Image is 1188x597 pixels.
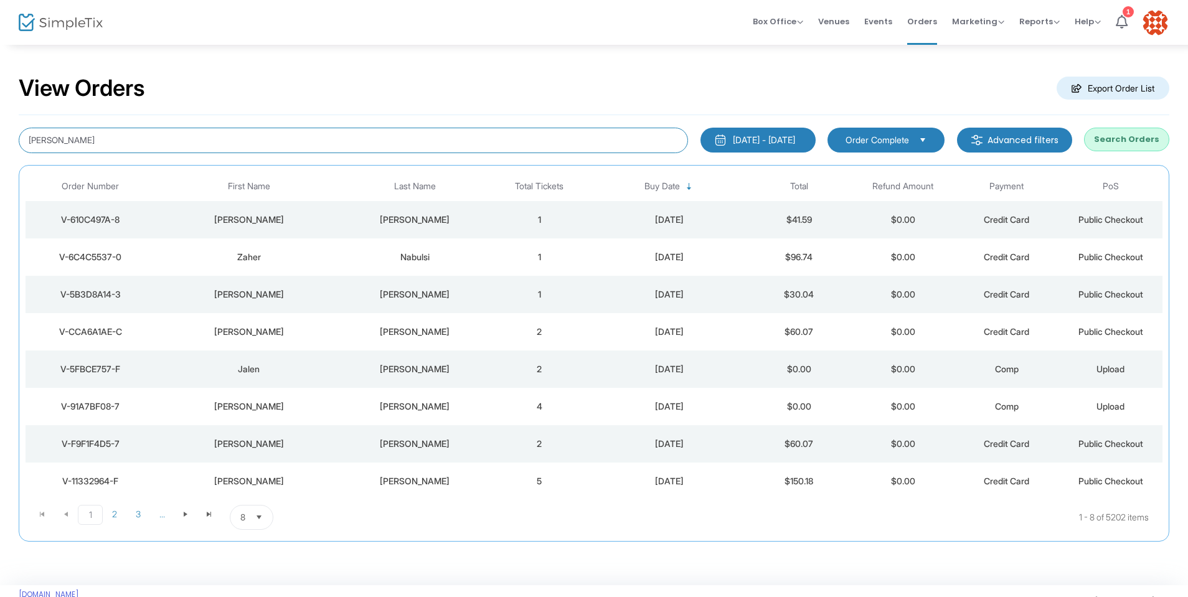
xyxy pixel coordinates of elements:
[747,313,851,350] td: $60.07
[644,181,680,192] span: Buy Date
[29,288,152,301] div: V-5B3D8A14-3
[851,172,955,201] th: Refund Amount
[346,326,484,338] div: Wilson
[971,134,983,146] img: filter
[158,363,339,375] div: Jalen
[851,201,955,238] td: $0.00
[488,276,592,313] td: 1
[488,238,592,276] td: 1
[684,182,694,192] span: Sortable
[595,438,744,450] div: 8/26/2025
[1123,6,1134,17] div: 1
[1078,438,1143,449] span: Public Checkout
[126,505,150,524] span: Page 3
[851,388,955,425] td: $0.00
[851,313,955,350] td: $0.00
[851,350,955,388] td: $0.00
[1103,181,1119,192] span: PoS
[818,6,849,37] span: Venues
[1075,16,1101,27] span: Help
[29,214,152,226] div: V-610C497A-8
[197,505,221,524] span: Go to the last page
[228,181,270,192] span: First Name
[488,313,592,350] td: 2
[29,363,152,375] div: V-5FBCE757-F
[851,276,955,313] td: $0.00
[174,505,197,524] span: Go to the next page
[158,475,339,487] div: Emma
[158,214,339,226] div: Terry
[1078,289,1143,299] span: Public Checkout
[595,214,744,226] div: 8/26/2025
[595,363,744,375] div: 8/26/2025
[747,388,851,425] td: $0.00
[1019,16,1060,27] span: Reports
[346,475,484,487] div: Hughes
[984,289,1029,299] span: Credit Card
[346,438,484,450] div: Baker
[346,288,484,301] div: Pankonin
[747,201,851,238] td: $41.59
[851,463,955,500] td: $0.00
[488,463,592,500] td: 5
[747,172,851,201] th: Total
[595,251,744,263] div: 8/26/2025
[240,511,245,524] span: 8
[394,181,436,192] span: Last Name
[1078,251,1143,262] span: Public Checkout
[158,400,339,413] div: Gavin
[595,475,744,487] div: 8/26/2025
[952,16,1004,27] span: Marketing
[78,505,103,525] span: Page 1
[158,251,339,263] div: Zaher
[984,214,1029,225] span: Credit Card
[62,181,119,192] span: Order Number
[595,326,744,338] div: 8/26/2025
[204,509,214,519] span: Go to the last page
[747,238,851,276] td: $96.74
[158,438,339,450] div: Patrick
[984,326,1029,337] span: Credit Card
[346,363,484,375] div: Vaughn
[1084,128,1169,151] button: Search Orders
[851,425,955,463] td: $0.00
[488,425,592,463] td: 2
[995,364,1019,374] span: Comp
[181,509,191,519] span: Go to the next page
[158,288,339,301] div: Kim
[914,133,931,147] button: Select
[26,172,1162,500] div: Data table
[984,476,1029,486] span: Credit Card
[747,463,851,500] td: $150.18
[700,128,816,153] button: [DATE] - [DATE]
[747,425,851,463] td: $60.07
[1096,364,1124,374] span: Upload
[250,505,268,529] button: Select
[984,438,1029,449] span: Credit Card
[995,401,1019,411] span: Comp
[753,16,803,27] span: Box Office
[19,128,688,153] input: Search by name, email, phone, order number, ip address, or last 4 digits of card
[29,400,152,413] div: V-91A7BF08-7
[907,6,937,37] span: Orders
[851,238,955,276] td: $0.00
[1078,476,1143,486] span: Public Checkout
[103,505,126,524] span: Page 2
[1078,214,1143,225] span: Public Checkout
[714,134,727,146] img: monthly
[488,388,592,425] td: 4
[864,6,892,37] span: Events
[989,181,1024,192] span: Payment
[595,288,744,301] div: 8/26/2025
[158,326,339,338] div: Angela
[19,75,145,102] h2: View Orders
[1057,77,1169,100] m-button: Export Order List
[733,134,795,146] div: [DATE] - [DATE]
[747,276,851,313] td: $30.04
[846,134,909,146] span: Order Complete
[346,214,484,226] div: Specht
[1078,326,1143,337] span: Public Checkout
[984,251,1029,262] span: Credit Card
[397,505,1149,530] kendo-pager-info: 1 - 8 of 5202 items
[747,350,851,388] td: $0.00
